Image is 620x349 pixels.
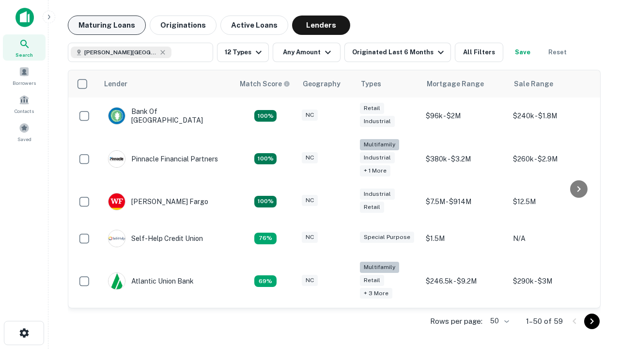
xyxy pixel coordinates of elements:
div: Special Purpose [360,232,414,243]
div: Originated Last 6 Months [352,47,447,58]
td: $7.5M - $914M [421,183,508,220]
th: Sale Range [508,70,595,97]
div: Industrial [360,152,395,163]
div: Matching Properties: 26, hasApolloMatch: undefined [254,153,277,165]
div: NC [302,232,318,243]
div: Atlantic Union Bank [108,272,194,290]
div: Matching Properties: 11, hasApolloMatch: undefined [254,233,277,244]
span: Saved [17,135,31,143]
button: Maturing Loans [68,16,146,35]
div: Bank Of [GEOGRAPHIC_DATA] [108,107,224,125]
div: Capitalize uses an advanced AI algorithm to match your search with the best lender. The match sco... [240,79,290,89]
img: picture [108,108,125,124]
div: NC [302,195,318,206]
th: Capitalize uses an advanced AI algorithm to match your search with the best lender. The match sco... [234,70,297,97]
th: Types [355,70,421,97]
div: Retail [360,202,384,213]
td: $246.5k - $9.2M [421,257,508,306]
div: NC [302,110,318,121]
th: Mortgage Range [421,70,508,97]
a: Search [3,34,46,61]
p: Rows per page: [430,316,482,327]
button: Reset [542,43,573,62]
p: 1–50 of 59 [526,316,563,327]
td: $12.5M [508,183,595,220]
div: Matching Properties: 15, hasApolloMatch: undefined [254,196,277,207]
iframe: Chat Widget [572,271,620,318]
div: Pinnacle Financial Partners [108,150,218,168]
img: picture [108,273,125,289]
div: Matching Properties: 10, hasApolloMatch: undefined [254,275,277,287]
div: Retail [360,275,384,286]
img: capitalize-icon.png [15,8,34,27]
div: Industrial [360,189,395,200]
a: Saved [3,119,46,145]
button: Lenders [292,16,350,35]
button: Any Amount [273,43,341,62]
span: [PERSON_NAME][GEOGRAPHIC_DATA], [GEOGRAPHIC_DATA] [84,48,157,57]
span: Search [15,51,33,59]
td: $96k - $2M [421,97,508,134]
h6: Match Score [240,79,288,89]
div: Lender [104,78,127,90]
td: $240k - $1.8M [508,97,595,134]
td: $1.5M [421,220,508,257]
td: $260k - $2.9M [508,134,595,183]
div: Retail [360,103,384,114]
button: Active Loans [220,16,288,35]
div: NC [302,152,318,163]
a: Contacts [3,91,46,117]
div: Types [361,78,381,90]
div: [PERSON_NAME] Fargo [108,193,208,210]
div: Mortgage Range [427,78,484,90]
button: Go to next page [584,314,600,329]
div: Multifamily [360,139,399,150]
div: Industrial [360,116,395,127]
div: Sale Range [514,78,553,90]
th: Lender [98,70,234,97]
button: Originated Last 6 Months [344,43,451,62]
button: Save your search to get updates of matches that match your search criteria. [507,43,538,62]
div: Matching Properties: 15, hasApolloMatch: undefined [254,110,277,122]
button: All Filters [455,43,503,62]
div: + 1 more [360,165,390,176]
img: picture [108,230,125,247]
div: + 3 more [360,288,392,299]
td: $380k - $3.2M [421,134,508,183]
span: Borrowers [13,79,36,87]
button: 12 Types [217,43,269,62]
div: 50 [486,314,511,328]
img: picture [108,193,125,210]
div: NC [302,275,318,286]
span: Contacts [15,107,34,115]
div: Self-help Credit Union [108,230,203,247]
a: Borrowers [3,63,46,89]
div: Multifamily [360,262,399,273]
div: Geography [303,78,341,90]
img: picture [108,151,125,167]
td: N/A [508,220,595,257]
td: $290k - $3M [508,257,595,306]
button: Originations [150,16,217,35]
th: Geography [297,70,355,97]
